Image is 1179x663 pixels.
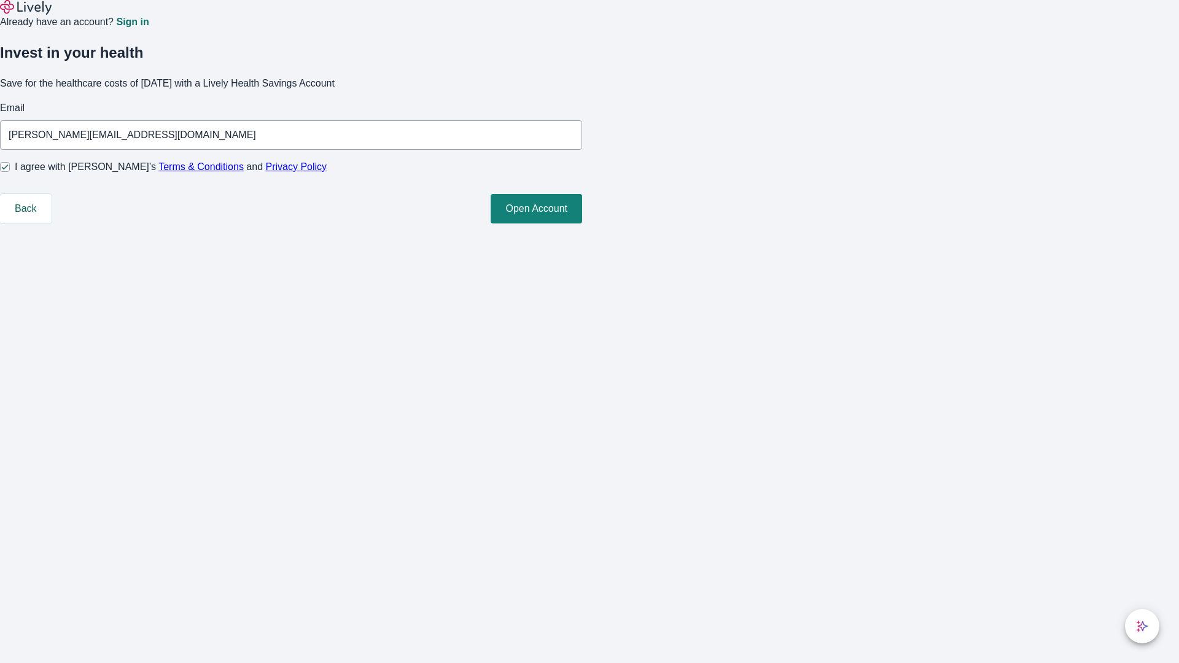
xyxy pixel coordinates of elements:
span: I agree with [PERSON_NAME]’s and [15,160,327,174]
button: chat [1125,609,1159,643]
a: Sign in [116,17,149,27]
button: Open Account [491,194,582,223]
svg: Lively AI Assistant [1136,620,1148,632]
a: Terms & Conditions [158,161,244,172]
a: Privacy Policy [266,161,327,172]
